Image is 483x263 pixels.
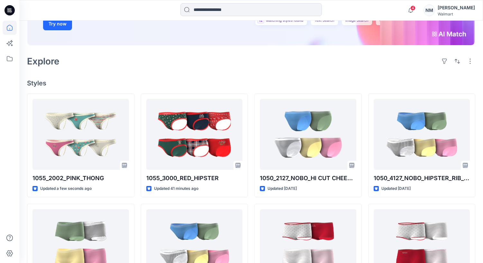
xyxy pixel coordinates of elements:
p: 1050_4127_NOBO_HIPSTER_RIB_ADM_OPT1 [374,174,470,183]
h2: Explore [27,56,59,66]
a: 1055_3000_RED_HIPSTER [146,99,243,170]
p: 1055_3000_RED_HIPSTER [146,174,243,183]
a: 1055_2002_PINK_THONG [32,99,129,170]
div: NM [424,5,435,16]
h4: Styles [27,79,475,87]
div: Walmart [438,12,475,16]
p: Updated [DATE] [381,185,411,192]
p: 1055_2002_PINK_THONG [32,174,129,183]
a: 1050_4127_NOBO_HIPSTER_RIB_ADM_OPT1 [374,99,470,170]
p: Updated a few seconds ago [40,185,92,192]
a: 1050_2127_NOBO_HI CUT CHEEKY_RIB_ADM_OPT1 [260,99,356,170]
p: 1050_2127_NOBO_HI CUT CHEEKY_RIB_ADM_OPT1 [260,174,356,183]
p: Updated 41 minutes ago [154,185,198,192]
p: Updated [DATE] [268,185,297,192]
span: 4 [410,5,415,11]
button: Try now [43,17,72,30]
div: [PERSON_NAME] [438,4,475,12]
